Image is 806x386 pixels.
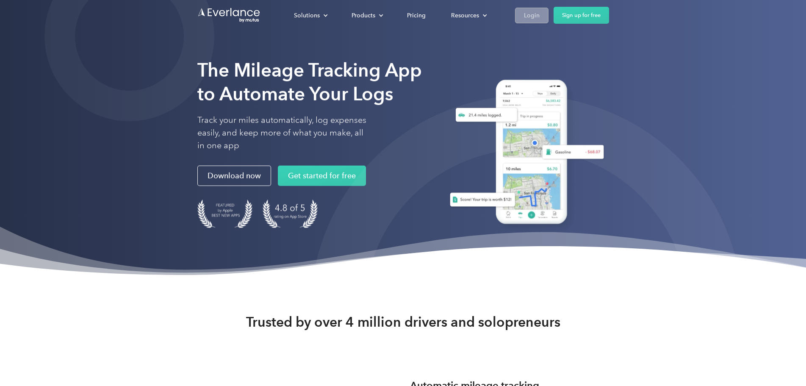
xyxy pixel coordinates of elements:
a: Sign up for free [554,7,609,24]
a: Get started for free [278,166,366,186]
strong: Trusted by over 4 million drivers and solopreneurs [246,314,560,330]
img: Everlance, mileage tracker app, expense tracking app [440,73,609,234]
p: Track your miles automatically, log expenses easily, and keep more of what you make, all in one app [197,114,367,152]
div: Products [343,8,390,22]
div: Resources [451,10,479,20]
div: Solutions [294,10,320,20]
a: Pricing [399,8,434,22]
strong: The Mileage Tracking App to Automate Your Logs [197,59,422,105]
img: 4.9 out of 5 stars on the app store [263,200,318,228]
a: Login [515,7,548,23]
div: Pricing [407,10,426,20]
img: Badge for Featured by Apple Best New Apps [197,200,252,228]
div: Solutions [285,8,335,22]
div: Login [524,10,540,20]
a: Go to homepage [197,7,261,23]
a: Download now [197,166,271,186]
div: Products [352,10,375,20]
div: Resources [443,8,494,22]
